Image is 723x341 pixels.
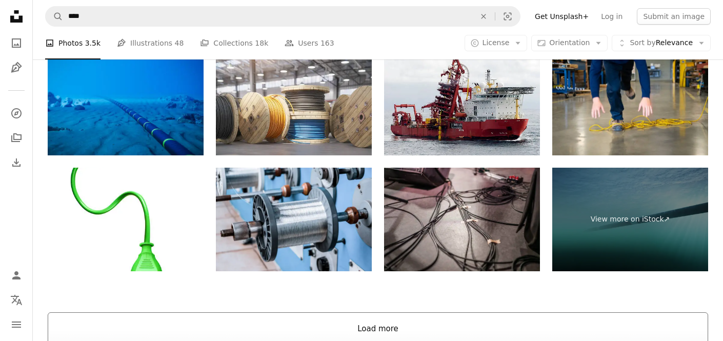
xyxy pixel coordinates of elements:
span: 18k [255,37,268,49]
a: View more on iStock↗ [552,168,708,272]
a: Home — Unsplash [6,6,27,29]
img: Coils with tinned wire [216,168,372,272]
a: Illustrations 48 [117,27,184,59]
img: Green Power Plug for Sustainable Energy [48,168,204,272]
span: Relevance [630,38,693,48]
a: Collections 18k [200,27,268,59]
span: Orientation [549,38,590,47]
button: Orientation [531,35,608,51]
a: Photos [6,33,27,53]
img: Offshore pipelay and subsea construction ship [384,51,540,155]
img: A worker tripping over an electrical cord in an industrial environment [552,51,708,155]
form: Find visuals sitewide [45,6,520,27]
img: Underwater Fiber Optic Cable On Ocean Floor [48,51,204,155]
img: Wire electric cable on wooden coil or spool in warehouse. [216,51,372,155]
span: 163 [320,37,334,49]
a: Collections [6,128,27,148]
a: Log in [595,8,629,25]
button: Search Unsplash [46,7,63,26]
a: Users 163 [285,27,334,59]
button: License [465,35,528,51]
button: Language [6,290,27,310]
a: Log in / Sign up [6,265,27,286]
button: Submit an image [637,8,711,25]
button: Clear [472,7,495,26]
a: Explore [6,103,27,124]
button: Sort byRelevance [612,35,711,51]
a: Illustrations [6,57,27,78]
button: Visual search [495,7,520,26]
span: License [483,38,510,47]
a: Download History [6,152,27,173]
img: Tangled Instrument Cables on Stage Floor. [384,168,540,272]
a: Get Unsplash+ [529,8,595,25]
button: Menu [6,314,27,335]
span: 48 [175,37,184,49]
span: Sort by [630,38,655,47]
